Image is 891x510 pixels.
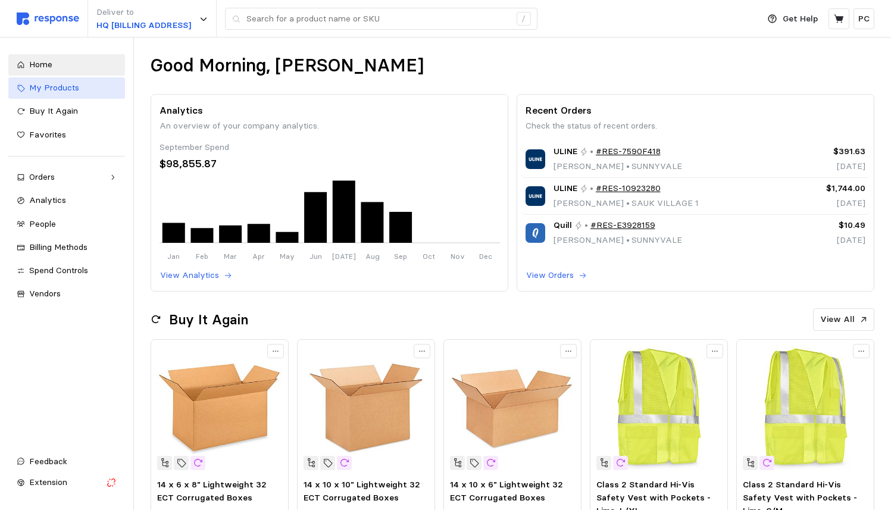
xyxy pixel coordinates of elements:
[596,145,661,158] a: #RES-7590F418
[596,346,721,470] img: S-21682G-L_US
[8,237,125,258] a: Billing Methods
[29,105,78,116] span: Buy It Again
[304,346,428,470] img: S-18346
[813,308,874,331] button: View All
[280,252,295,261] tspan: May
[526,268,587,283] button: View Orders
[160,103,499,118] p: Analytics
[450,346,574,470] img: S-18345
[517,12,531,26] div: /
[29,242,87,252] span: Billing Methods
[526,269,574,282] p: View Orders
[309,252,321,261] tspan: Jun
[160,141,499,154] div: September Spend
[8,260,125,281] a: Spend Controls
[29,265,88,276] span: Spend Controls
[858,12,870,26] p: PC
[8,190,125,211] a: Analytics
[8,451,125,473] button: Feedback
[526,120,865,133] p: Check the status of recent orders.
[96,6,191,19] p: Deliver to
[29,218,56,229] span: People
[526,149,545,169] img: ULINE
[157,346,282,470] img: S-23292
[224,252,237,261] tspan: Mar
[787,197,865,210] p: [DATE]
[167,252,180,261] tspan: Jan
[761,8,825,30] button: Get Help
[160,268,233,283] button: View Analytics
[29,82,79,93] span: My Products
[157,479,267,503] span: 14 x 6 x 8" Lightweight 32 ECT Corrugated Boxes
[8,101,125,122] a: Buy It Again
[787,145,865,158] p: $391.63
[169,311,248,329] h2: Buy It Again
[423,252,435,261] tspan: Oct
[160,120,499,133] p: An overview of your company analytics.
[252,252,265,261] tspan: Apr
[8,283,125,305] a: Vendors
[8,214,125,235] a: People
[554,197,699,210] p: [PERSON_NAME] SAUK VILLAGE 1
[624,234,631,245] span: •
[8,77,125,99] a: My Products
[8,54,125,76] a: Home
[787,182,865,195] p: $1,744.00
[783,12,818,26] p: Get Help
[596,182,661,195] a: #RES-10923280
[450,252,464,261] tspan: Nov
[554,160,682,173] p: [PERSON_NAME] SUNNYVALE
[743,346,867,470] img: S-21682G-S_US
[29,59,52,70] span: Home
[151,54,424,77] h1: Good Morning, [PERSON_NAME]
[624,161,631,171] span: •
[332,252,355,261] tspan: [DATE]
[787,219,865,232] p: $10.49
[526,186,545,206] img: ULINE
[29,195,66,205] span: Analytics
[17,12,79,25] img: svg%3e
[590,182,593,195] p: •
[554,145,577,158] span: ULINE
[554,182,577,195] span: ULINE
[196,252,208,261] tspan: Feb
[820,313,855,326] p: View All
[8,167,125,188] a: Orders
[854,8,874,29] button: PC
[479,252,492,261] tspan: Dec
[29,288,61,299] span: Vendors
[554,219,572,232] span: Quill
[29,171,104,184] div: Orders
[160,156,499,172] div: $98,855.87
[394,252,407,261] tspan: Sep
[160,269,219,282] p: View Analytics
[8,124,125,146] a: Favorites
[526,103,865,118] p: Recent Orders
[526,223,545,243] img: Quill
[554,234,682,247] p: [PERSON_NAME] SUNNYVALE
[8,472,125,493] button: Extension
[96,19,191,32] p: HQ [BILLING ADDRESS]
[590,145,593,158] p: •
[624,198,631,208] span: •
[450,479,563,503] span: 14 x 10 x 6" Lightweight 32 ECT Corrugated Boxes
[365,252,379,261] tspan: Aug
[29,477,67,487] span: Extension
[304,479,420,503] span: 14 x 10 x 10" Lightweight 32 ECT Corrugated Boxes
[584,219,588,232] p: •
[29,456,67,467] span: Feedback
[787,160,865,173] p: [DATE]
[787,234,865,247] p: [DATE]
[590,219,655,232] a: #RES-E3928159
[246,8,510,30] input: Search for a product name or SKU
[29,129,66,140] span: Favorites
